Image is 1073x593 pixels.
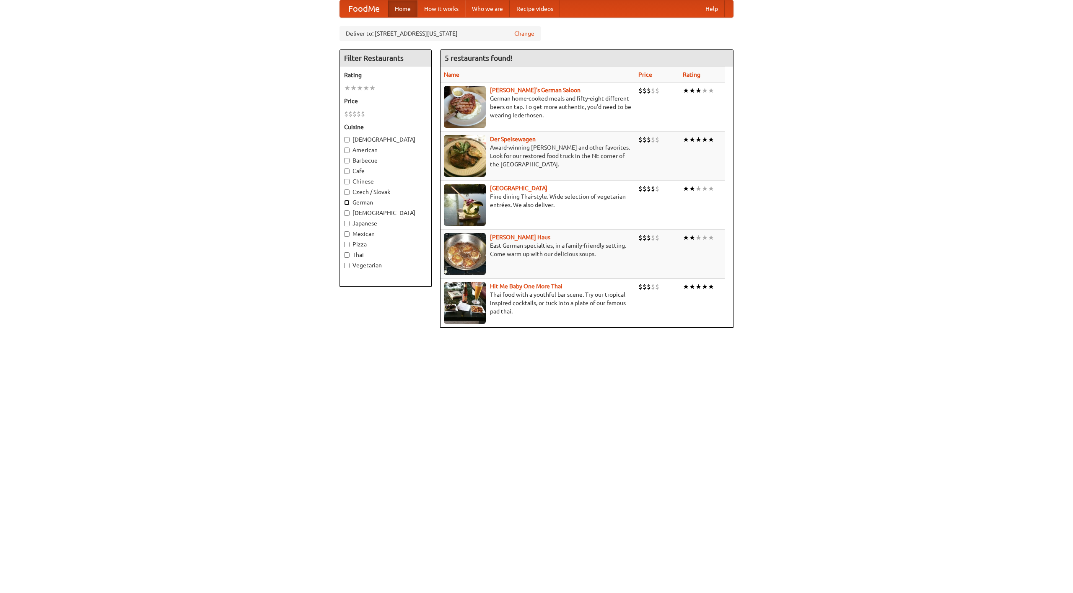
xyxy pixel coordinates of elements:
input: Pizza [344,242,350,247]
input: Cafe [344,168,350,174]
li: $ [643,86,647,95]
input: [DEMOGRAPHIC_DATA] [344,210,350,216]
p: East German specialties, in a family-friendly setting. Come warm up with our delicious soups. [444,241,632,258]
b: Der Speisewagen [490,136,536,142]
a: FoodMe [340,0,388,17]
li: ★ [702,184,708,193]
li: $ [651,135,655,144]
li: $ [655,184,659,193]
label: Mexican [344,230,427,238]
li: ★ [702,233,708,242]
input: Thai [344,252,350,258]
li: ★ [695,135,702,144]
li: ★ [683,233,689,242]
li: ★ [357,83,363,93]
li: ★ [683,86,689,95]
ng-pluralize: 5 restaurants found! [445,54,513,62]
li: $ [352,109,357,119]
li: ★ [689,184,695,193]
li: ★ [683,282,689,291]
li: $ [651,233,655,242]
label: [DEMOGRAPHIC_DATA] [344,209,427,217]
input: Chinese [344,179,350,184]
label: [DEMOGRAPHIC_DATA] [344,135,427,144]
li: ★ [695,184,702,193]
li: $ [344,109,348,119]
a: Help [699,0,725,17]
li: ★ [708,184,714,193]
li: ★ [695,233,702,242]
a: Home [388,0,417,17]
a: Change [514,29,534,38]
a: How it works [417,0,465,17]
label: American [344,146,427,154]
input: Vegetarian [344,263,350,268]
li: $ [643,135,647,144]
li: $ [643,282,647,291]
h5: Cuisine [344,123,427,131]
p: Award-winning [PERSON_NAME] and other favorites. Look for our restored food truck in the NE corne... [444,143,632,168]
li: $ [361,109,365,119]
input: Czech / Slovak [344,189,350,195]
li: $ [638,135,643,144]
a: [GEOGRAPHIC_DATA] [490,185,547,192]
input: Barbecue [344,158,350,163]
li: ★ [683,135,689,144]
a: [PERSON_NAME]'s German Saloon [490,87,581,93]
li: $ [647,86,651,95]
li: ★ [702,86,708,95]
input: German [344,200,350,205]
label: Thai [344,251,427,259]
input: Mexican [344,231,350,237]
img: babythai.jpg [444,282,486,324]
li: $ [655,282,659,291]
li: $ [638,86,643,95]
h5: Price [344,97,427,105]
label: Pizza [344,240,427,249]
a: Recipe videos [510,0,560,17]
p: Fine dining Thai-style. Wide selection of vegetarian entrées. We also deliver. [444,192,632,209]
label: Chinese [344,177,427,186]
li: $ [655,233,659,242]
li: ★ [363,83,369,93]
label: Barbecue [344,156,427,165]
a: Hit Me Baby One More Thai [490,283,562,290]
li: $ [643,184,647,193]
h5: Rating [344,71,427,79]
input: Japanese [344,221,350,226]
li: ★ [702,135,708,144]
input: American [344,148,350,153]
li: ★ [708,282,714,291]
li: $ [647,233,651,242]
li: $ [638,282,643,291]
label: Japanese [344,219,427,228]
li: $ [638,184,643,193]
li: ★ [350,83,357,93]
li: $ [651,184,655,193]
li: ★ [708,86,714,95]
a: Price [638,71,652,78]
p: German home-cooked meals and fifty-eight different beers on tap. To get more authentic, you'd nee... [444,94,632,119]
li: $ [348,109,352,119]
div: Deliver to: [STREET_ADDRESS][US_STATE] [340,26,541,41]
b: [PERSON_NAME] Haus [490,234,550,241]
input: [DEMOGRAPHIC_DATA] [344,137,350,142]
label: Cafe [344,167,427,175]
li: $ [655,135,659,144]
li: ★ [689,233,695,242]
label: Czech / Slovak [344,188,427,196]
li: $ [655,86,659,95]
img: satay.jpg [444,184,486,226]
li: ★ [689,282,695,291]
img: esthers.jpg [444,86,486,128]
li: ★ [708,233,714,242]
li: $ [647,282,651,291]
label: German [344,198,427,207]
li: ★ [683,184,689,193]
h4: Filter Restaurants [340,50,431,67]
li: $ [638,233,643,242]
li: ★ [344,83,350,93]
